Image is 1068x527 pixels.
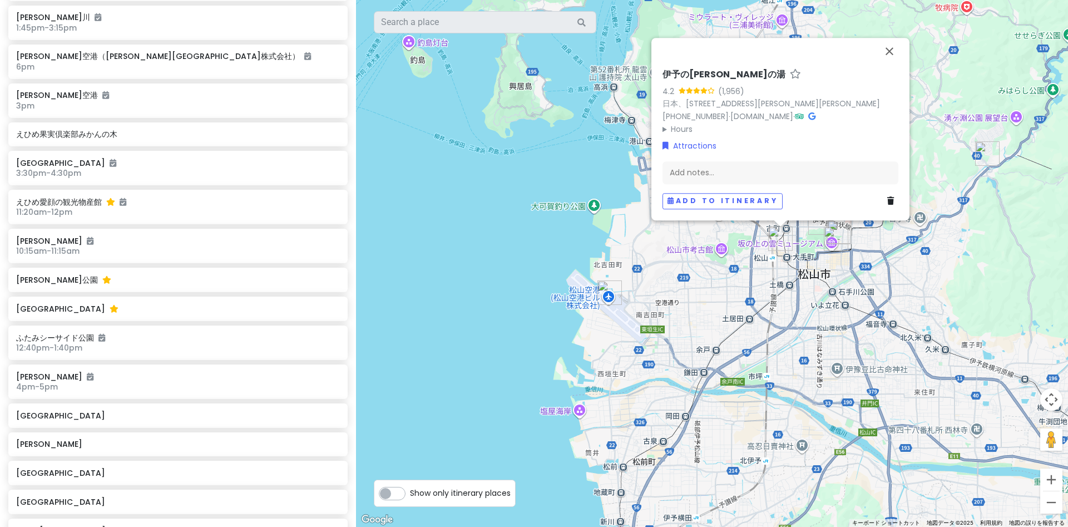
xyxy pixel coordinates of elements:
[662,193,783,209] button: Add to itinerary
[718,85,744,97] div: (1,956)
[16,129,339,139] h6: えひめ果実倶楽部みかんの木
[87,373,93,381] i: Added to itinerary
[852,519,920,527] button: キーボード ショートカット
[359,513,395,527] a: Google マップでこの地域を開きます（新しいウィンドウが開きます）
[359,513,395,527] img: Google
[662,140,716,152] a: Attractions
[887,195,898,207] a: Delete place
[16,61,34,72] span: 6pm
[662,111,729,122] a: [PHONE_NUMBER]
[304,52,311,60] i: Added to itinerary
[16,439,339,449] h6: [PERSON_NAME]
[824,226,848,251] div: かどや 大街道店
[662,85,679,97] div: 4.2
[808,112,815,120] i: Google Maps
[1040,491,1062,514] button: ズームアウト
[374,11,596,33] input: Search a place
[98,334,105,342] i: Added to itinerary
[16,342,82,353] span: 12:40pm - 1:40pm
[16,333,339,343] h6: ふたみシーサイド公園
[410,487,511,499] span: Show only itinerary places
[597,280,622,305] div: 松山空港（松山空港ビル株式会社）
[16,372,339,382] h6: [PERSON_NAME]
[730,111,793,122] a: [DOMAIN_NAME]
[662,98,880,109] a: 日本、[STREET_ADDRESS][PERSON_NAME][PERSON_NAME]
[16,168,81,179] span: 3:30pm - 4:30pm
[16,100,34,111] span: 3pm
[1040,429,1062,451] button: 地図上にペグマンをドロップして、ストリートビューを開きます
[16,497,339,507] h6: [GEOGRAPHIC_DATA]
[16,245,80,257] span: 10:15am - 11:15am
[768,226,793,251] div: 伊予の湯治場 喜助の湯
[662,69,898,135] div: · ·
[662,69,785,81] h6: 伊予の[PERSON_NAME]の湯
[662,161,898,184] div: Add notes...
[975,141,1000,166] div: 石手川
[110,305,118,313] i: Starred
[120,198,126,206] i: Added to itinerary
[1009,520,1065,526] a: 地図の誤りを報告する
[808,210,833,235] div: 松山城
[827,220,852,244] div: えひめ愛顔の観光物産館
[16,90,339,100] h6: [PERSON_NAME]空港
[1040,469,1062,491] button: ズームイン
[980,520,1002,526] a: 利用規約（新しいタブで開きます）
[16,206,72,218] span: 11:20am - 12pm
[102,91,109,99] i: Added to itinerary
[16,22,77,33] span: 1:45pm - 3:15pm
[795,112,804,120] i: Tripadvisor
[16,51,339,61] h6: [PERSON_NAME]空港（[PERSON_NAME][GEOGRAPHIC_DATA]株式会社）
[16,158,339,168] h6: [GEOGRAPHIC_DATA]
[16,304,339,314] h6: [GEOGRAPHIC_DATA]
[876,38,903,65] button: 閉じる
[16,275,339,285] h6: [PERSON_NAME]公園
[102,276,111,284] i: Starred
[16,411,339,421] h6: [GEOGRAPHIC_DATA]
[16,12,339,22] h6: [PERSON_NAME]川
[110,159,116,167] i: Added to itinerary
[16,381,58,392] span: 4pm - 5pm
[1040,388,1062,411] button: 地図のカメラ コントロール
[87,237,93,245] i: Added to itinerary
[16,468,339,478] h6: [GEOGRAPHIC_DATA]
[16,236,339,246] h6: [PERSON_NAME]
[662,123,898,135] summary: Hours
[95,13,101,21] i: Added to itinerary
[16,197,339,207] h6: えひめ愛顔の観光物産館
[106,198,115,206] i: Starred
[927,520,973,526] span: 地図データ ©2025
[790,69,801,81] a: Star place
